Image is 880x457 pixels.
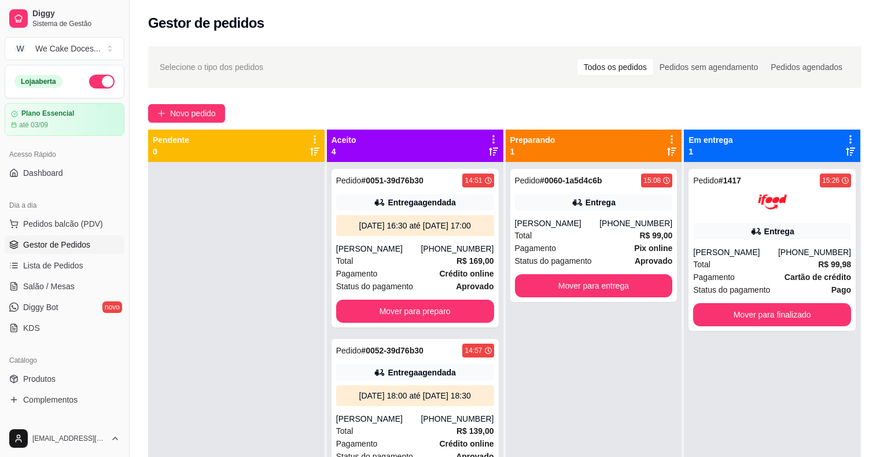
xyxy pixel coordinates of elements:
p: Em entrega [688,134,732,146]
span: Total [336,425,354,437]
h2: Gestor de pedidos [148,14,264,32]
strong: # 0052-39d76b30 [361,346,423,355]
a: Plano Essencialaté 03/09 [5,103,124,136]
span: Pagamento [693,271,735,283]
div: Pedidos agendados [764,59,849,75]
div: Entrega [586,197,616,208]
a: KDS [5,319,124,337]
div: [PHONE_NUMBER] [421,243,494,255]
article: até 03/09 [19,120,48,130]
p: Aceito [332,134,356,146]
button: Mover para entrega [515,274,673,297]
div: [PERSON_NAME] [336,413,421,425]
span: Dashboard [23,167,63,179]
span: Status do pagamento [515,255,592,267]
span: Pagamento [515,242,557,255]
button: Mover para finalizado [693,303,851,326]
strong: # 0060-1a5d4c6b [540,176,602,185]
span: Pagamento [336,267,378,280]
strong: R$ 139,00 [456,426,494,436]
div: Entrega [764,226,794,237]
span: [EMAIL_ADDRESS][DOMAIN_NAME] [32,434,106,443]
a: Produtos [5,370,124,388]
a: Lista de Pedidos [5,256,124,275]
strong: R$ 99,00 [639,231,672,240]
p: Preparando [510,134,555,146]
p: 1 [688,146,732,157]
strong: Pago [831,285,851,294]
span: Total [336,255,354,267]
strong: Pix online [634,244,672,253]
span: Gestor de Pedidos [23,239,90,250]
strong: Cartão de crédito [785,272,851,282]
strong: # 1417 [719,176,741,185]
strong: # 0051-39d76b30 [361,176,423,185]
strong: R$ 99,98 [818,260,851,269]
span: Status do pagamento [693,283,770,296]
p: 0 [153,146,189,157]
strong: Crédito online [439,269,494,278]
a: DiggySistema de Gestão [5,5,124,32]
div: [DATE] 18:00 até [DATE] 18:30 [341,390,489,401]
span: Pagamento [336,437,378,450]
div: Pedidos sem agendamento [653,59,764,75]
a: Complementos [5,390,124,409]
span: Salão / Mesas [23,281,75,292]
img: ifood [758,187,787,216]
div: [PERSON_NAME] [515,218,600,229]
strong: aprovado [456,282,494,291]
strong: Crédito online [439,439,494,448]
span: Lista de Pedidos [23,260,83,271]
span: Pedido [336,176,362,185]
div: Dia a dia [5,196,124,215]
p: 1 [510,146,555,157]
div: [PHONE_NUMBER] [778,246,851,258]
span: plus [157,109,165,117]
button: Pedidos balcão (PDV) [5,215,124,233]
button: Novo pedido [148,104,225,123]
button: Select a team [5,37,124,60]
div: [DATE] 16:30 até [DATE] 17:00 [341,220,489,231]
span: Total [693,258,710,271]
div: Entrega agendada [388,197,455,208]
article: Plano Essencial [21,109,74,118]
span: Pedido [336,346,362,355]
span: Diggy [32,9,120,19]
div: Catálogo [5,351,124,370]
div: Todos os pedidos [577,59,653,75]
div: Loja aberta [14,75,62,88]
div: [PHONE_NUMBER] [599,218,672,229]
div: 14:51 [465,176,482,185]
span: Produtos [23,373,56,385]
div: [PERSON_NAME] [336,243,421,255]
a: Salão / Mesas [5,277,124,296]
div: [PERSON_NAME] [693,246,778,258]
span: Selecione o tipo dos pedidos [160,61,263,73]
span: Pedidos balcão (PDV) [23,218,103,230]
a: Dashboard [5,164,124,182]
span: Novo pedido [170,107,216,120]
span: Pedido [693,176,719,185]
button: [EMAIL_ADDRESS][DOMAIN_NAME] [5,425,124,452]
p: 4 [332,146,356,157]
span: Sistema de Gestão [32,19,120,28]
div: Acesso Rápido [5,145,124,164]
span: Pedido [515,176,540,185]
div: We Cake Doces ... [35,43,101,54]
span: Complementos [23,394,78,406]
a: Gestor de Pedidos [5,235,124,254]
strong: R$ 169,00 [456,256,494,266]
span: Status do pagamento [336,280,413,293]
div: 15:26 [822,176,840,185]
div: [PHONE_NUMBER] [421,413,494,425]
a: Diggy Botnovo [5,298,124,316]
p: Pendente [153,134,189,146]
span: Diggy Bot [23,301,58,313]
button: Alterar Status [89,75,115,89]
div: 14:57 [465,346,482,355]
div: Entrega agendada [388,367,455,378]
span: W [14,43,26,54]
span: KDS [23,322,40,334]
span: Total [515,229,532,242]
button: Mover para preparo [336,300,494,323]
